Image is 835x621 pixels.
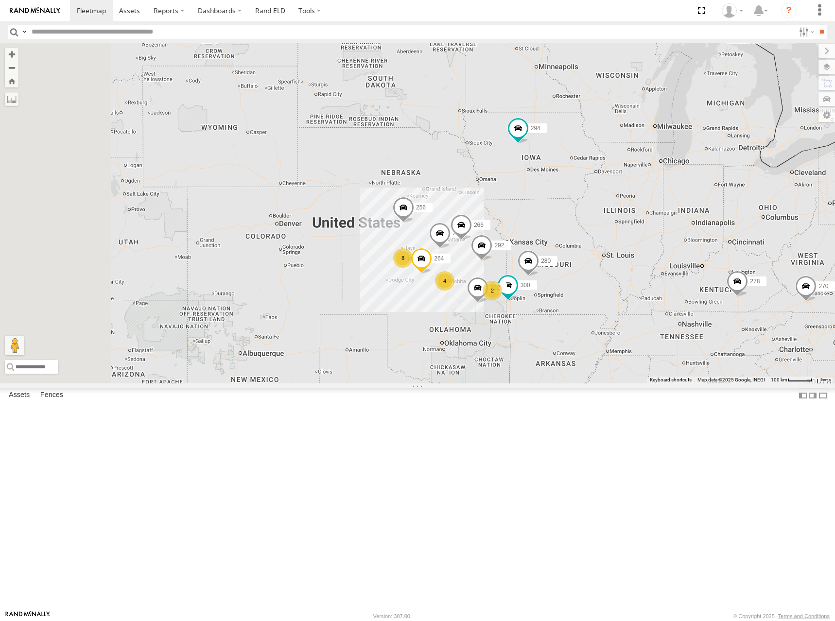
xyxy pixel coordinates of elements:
span: 100 km [771,377,787,382]
button: Drag Pegman onto the map to open Street View [5,336,24,355]
label: Hide Summary Table [818,388,828,402]
div: 2 [483,281,502,300]
div: © Copyright 2025 - [733,613,830,619]
div: 4 [435,271,454,291]
label: Map Settings [818,108,835,122]
label: Search Filter Options [795,25,816,39]
span: 292 [494,241,504,248]
label: Measure [5,92,18,106]
label: Dock Summary Table to the Left [798,388,808,402]
label: Search Query [20,25,28,39]
div: Version: 307.00 [373,613,410,619]
button: Keyboard shortcuts [650,377,692,383]
span: 280 [541,258,551,264]
span: 266 [474,222,484,228]
img: rand-logo.svg [10,7,60,14]
button: Zoom in [5,48,18,61]
div: Shane Miller [718,3,747,18]
div: 8 [393,248,413,268]
button: Zoom out [5,61,18,74]
label: Assets [4,389,35,402]
a: Visit our Website [5,611,50,621]
label: Dock Summary Table to the Right [808,388,818,402]
span: 294 [531,125,540,132]
span: 264 [434,255,444,262]
button: Zoom Home [5,74,18,87]
span: 300 [521,281,530,288]
i: ? [781,3,797,18]
span: Map data ©2025 Google, INEGI [697,377,765,382]
span: 278 [750,277,760,284]
a: Terms (opens in new tab) [820,378,831,381]
button: Map Scale: 100 km per 48 pixels [768,377,816,383]
span: 256 [416,204,426,211]
a: Terms and Conditions [778,613,830,619]
span: 270 [818,283,828,290]
label: Fences [35,389,68,402]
